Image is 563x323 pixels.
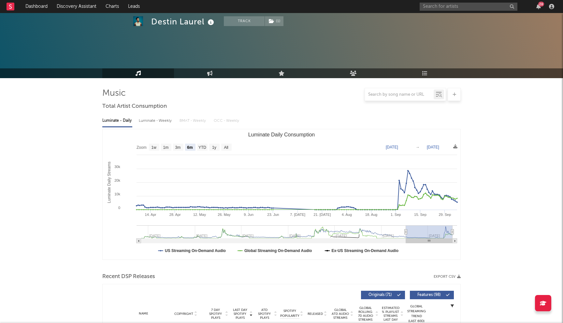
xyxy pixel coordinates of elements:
text: → [416,145,420,149]
span: Recent DSP Releases [102,273,155,281]
text: 29. Sep [439,213,451,217]
span: ( 1 ) [265,16,284,26]
text: Zoom [137,145,147,150]
span: Estimated % Playlist Streams Last Day [382,306,399,322]
text: 0 [118,206,120,210]
span: ATD Spotify Plays [256,308,273,320]
svg: Luminate Daily Consumption [103,129,460,260]
text: Ex-US Streaming On-Demand Audio [332,248,399,253]
button: Export CSV [434,275,461,279]
text: Luminate Daily Streams [107,161,111,203]
button: Originals(71) [361,291,405,299]
button: Features(98) [410,291,454,299]
text: Global Streaming On-Demand Audio [244,248,312,253]
span: Total Artist Consumption [102,103,167,110]
text: 1m [163,145,169,150]
text: All [224,145,228,150]
button: Track [224,16,265,26]
div: Luminate - Weekly [139,115,173,126]
text: [DATE] [386,145,398,149]
span: Spotify Popularity [280,309,299,318]
text: YTD [198,145,206,150]
text: Luminate Daily Consumption [248,132,315,137]
text: 4. Aug [342,213,352,217]
text: 1y [212,145,216,150]
text: 28. Apr [169,213,181,217]
span: 7 Day Spotify Plays [207,308,224,320]
text: 26. May [218,213,231,217]
text: 1. Sep [391,213,401,217]
button: (1) [265,16,283,26]
div: 28 [538,2,544,7]
div: Destin Laurel [151,16,216,27]
text: 21. [DATE] [313,213,331,217]
text: 14. Apr [145,213,156,217]
text: 20k [114,178,120,182]
text: 15. Sep [414,213,426,217]
text: 3m [175,145,181,150]
span: Released [308,312,323,316]
span: Global Rolling 7D Audio Streams [356,306,374,322]
text: 23. Jun [267,213,279,217]
span: Last Day Spotify Plays [231,308,249,320]
span: Copyright [174,312,193,316]
input: Search by song name or URL [365,92,434,97]
span: Global ATD Audio Streams [331,308,349,320]
text: 7. [DATE] [290,213,305,217]
text: 1w [152,145,157,150]
button: 28 [536,4,541,9]
text: [DATE] [427,145,439,149]
text: US Streaming On-Demand Audio [165,248,226,253]
span: Originals ( 71 ) [365,293,395,297]
text: 6m [187,145,193,150]
text: 30k [114,165,120,169]
text: 18. Aug [365,213,377,217]
span: Features ( 98 ) [414,293,444,297]
div: Name [122,311,165,316]
input: Search for artists [420,3,517,11]
text: 9. Jun [244,213,253,217]
div: Luminate - Daily [102,115,132,126]
text: 10k [114,192,120,196]
text: 12. May [193,213,206,217]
